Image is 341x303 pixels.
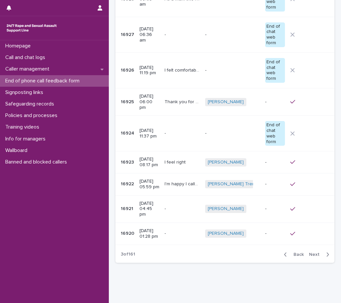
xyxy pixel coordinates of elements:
p: [DATE] 01:28 pm [139,228,159,239]
p: Homepage [3,43,36,49]
tr: 1692716927 [DATE] 06:36 am-- -End of chat web form [115,17,334,52]
tr: 1692316923 [DATE] 08:17 pmI feel rightI feel right [PERSON_NAME] - [115,151,334,173]
a: [PERSON_NAME] [208,160,244,165]
p: - [265,181,285,187]
p: 16922 [121,180,135,187]
p: - [265,99,285,105]
p: 16923 [121,158,135,165]
p: 16926 [121,66,136,73]
p: I'm happy I called it was helpful and I feel a little less heavy. [165,180,201,187]
a: [PERSON_NAME] [208,99,244,105]
p: Thank you for being very kind and helpful [165,98,201,105]
p: 16925 [121,98,135,105]
p: Banned and blocked callers [3,159,72,165]
a: [PERSON_NAME] Trench [208,181,260,187]
tr: 1692116921 [DATE] 04:45 pm-- [PERSON_NAME] - [115,195,334,223]
p: 16920 [121,229,136,236]
tr: 1692216922 [DATE] 05:59 pmI'm happy I called it was helpful and I feel a little less heavy.I'm ha... [115,173,334,196]
tr: 1692616926 [DATE] 11:19 pmI felt comfortable to take things at my own pace and then I felt able t... [115,52,334,88]
button: Back [279,252,306,258]
div: End of chat web form [265,121,285,146]
p: [DATE] 06:36 am [139,26,159,43]
p: Training videos [3,124,45,130]
p: - [265,206,285,212]
p: - [165,31,167,38]
a: [PERSON_NAME] [208,231,244,236]
p: Policies and processes [3,112,63,119]
tr: 1692416924 [DATE] 11:37 pm-- -End of chat web form [115,116,334,151]
p: 3 of 161 [115,246,140,262]
p: I felt comfortable to take things at my own pace and then I felt able to get more of my feelings ... [165,66,201,73]
p: [DATE] 04:45 pm [139,201,159,217]
p: Caller management [3,66,55,72]
p: - [205,131,260,136]
p: - [165,229,167,236]
tr: 1692516925 [DATE] 06:00 pmThank you for being very kind and helpfulThank you for being very kind ... [115,88,334,115]
p: - [205,68,260,73]
p: - [205,32,260,38]
p: I feel right [165,158,187,165]
p: - [165,205,167,212]
p: 16921 [121,205,135,212]
p: - [265,160,285,165]
p: [DATE] 05:59 pm [139,179,159,190]
p: Call and chat logs [3,54,50,61]
p: - [265,231,285,236]
a: [PERSON_NAME] [208,206,244,212]
p: [DATE] 06:00 pm [139,94,159,110]
p: [DATE] 08:17 pm [139,157,159,168]
p: [DATE] 11:19 pm [139,65,159,76]
p: Signposting links [3,89,48,96]
p: Wallboard [3,147,33,154]
img: rhQMoQhaT3yELyF149Cw [5,21,58,35]
tr: 1692016920 [DATE] 01:28 pm-- [PERSON_NAME] - [115,223,334,245]
button: Next [306,252,334,258]
p: End of phone call feedback form [3,78,85,84]
div: End of chat web form [265,22,285,47]
p: - [165,129,167,136]
span: Next [309,252,324,257]
div: End of chat web form [265,58,285,83]
p: 16927 [121,31,136,38]
p: [DATE] 11:37 pm [139,128,159,139]
p: Info for managers [3,136,51,142]
p: Safeguarding records [3,101,59,107]
p: 16924 [121,129,136,136]
span: Back [290,252,304,257]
